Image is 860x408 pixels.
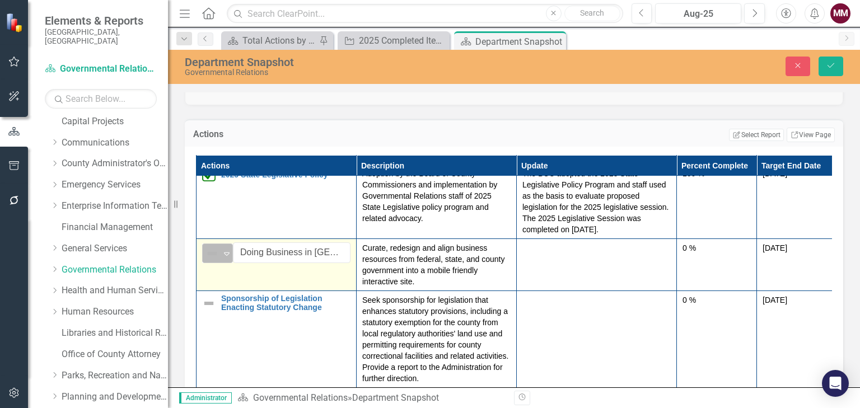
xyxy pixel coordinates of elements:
p: The BCC adopted the 2025 State Legislative Policy Program and staff used as the basis to evaluate... [522,168,671,235]
span: [DATE] [763,243,787,252]
a: Emergency Services [62,179,168,191]
button: Search [564,6,620,21]
a: Financial Management [62,221,168,234]
input: Name [233,242,350,263]
a: Communications [62,137,168,149]
a: View Page [787,128,835,142]
a: Parks, Recreation and Natural Resources [62,369,168,382]
a: Governmental Relations [45,63,157,76]
span: Search [580,8,604,17]
input: Search Below... [45,89,157,109]
div: 2025 Completed Items and Actions [359,34,447,48]
a: Libraries and Historical Resources [62,327,168,340]
a: Capital Projects [62,115,168,128]
div: 0 % [683,242,751,254]
div: Total Actions by Type [242,34,316,48]
a: Human Resources [62,306,168,318]
div: Aug-25 [659,7,737,21]
a: Governmental Relations [62,264,168,276]
div: Open Intercom Messenger [822,370,849,397]
button: Select Report [729,129,783,141]
div: 0 % [683,294,751,306]
a: Enterprise Information Technology [62,200,168,213]
a: Office of County Attorney [62,348,168,361]
div: Department Snapshot [475,35,563,49]
span: [DATE] [763,296,787,304]
a: Planning and Development Services [62,391,168,404]
a: Governmental Relations [253,392,348,403]
a: Total Actions by Type [224,34,316,48]
div: Department Snapshot [185,56,549,68]
button: MM [830,3,850,24]
p: Seek sponsorship for legislation that enhances statutory provisions, including a statutory exempt... [362,294,511,384]
div: Governmental Relations [185,68,549,77]
p: Adoption by the Board of County Commissioners and implementation by Governmental Relations staff ... [362,168,511,224]
img: Not Defined [202,297,216,310]
small: [GEOGRAPHIC_DATA], [GEOGRAPHIC_DATA] [45,27,157,46]
a: General Services [62,242,168,255]
div: » [237,392,506,405]
h3: Actions [193,129,336,139]
img: ClearPoint Strategy [6,13,25,32]
a: Sponsorship of Legislation Enacting Statutory Change [221,294,350,312]
div: Department Snapshot [352,392,439,403]
p: Curate, redesign and align business resources from federal, state, and county government into a m... [362,242,511,287]
span: Administrator [179,392,232,404]
img: Not Defined [205,247,219,260]
a: County Administrator's Office [62,157,168,170]
a: Health and Human Services [62,284,168,297]
span: Elements & Reports [45,14,157,27]
button: Aug-25 [655,3,741,24]
input: Search ClearPoint... [227,4,623,24]
a: 2025 Completed Items and Actions [340,34,447,48]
